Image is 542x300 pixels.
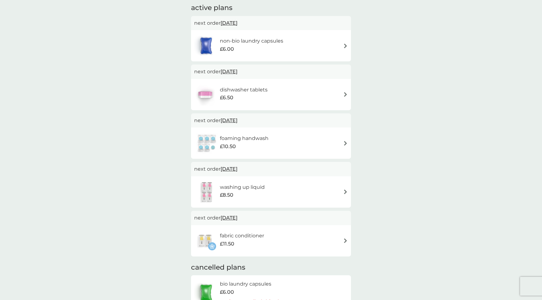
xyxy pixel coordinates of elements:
[221,212,237,224] span: [DATE]
[220,280,285,288] h6: bio laundry capsules
[194,116,348,125] p: next order
[343,189,348,194] img: arrow right
[221,17,237,29] span: [DATE]
[221,114,237,127] span: [DATE]
[343,92,348,97] img: arrow right
[194,132,220,154] img: foaming handwash
[194,35,218,57] img: non-bio laundry capsules
[194,230,216,252] img: fabric conditioner
[220,191,233,199] span: £8.50
[220,45,234,53] span: £6.00
[220,232,264,240] h6: fabric conditioner
[343,141,348,146] img: arrow right
[220,86,268,94] h6: dishwasher tablets
[220,94,233,102] span: £6.50
[220,142,236,151] span: £10.50
[191,263,351,272] h2: cancelled plans
[220,37,283,45] h6: non-bio laundry capsules
[220,240,234,248] span: £11.50
[220,183,265,191] h6: washing up liquid
[191,3,351,13] h2: active plans
[220,134,268,142] h6: foaming handwash
[194,214,348,222] p: next order
[221,65,237,78] span: [DATE]
[220,288,234,296] span: £6.00
[343,238,348,243] img: arrow right
[343,44,348,48] img: arrow right
[194,165,348,173] p: next order
[194,68,348,76] p: next order
[194,181,220,203] img: washing up liquid
[221,163,237,175] span: [DATE]
[194,19,348,27] p: next order
[194,84,216,106] img: dishwasher tablets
